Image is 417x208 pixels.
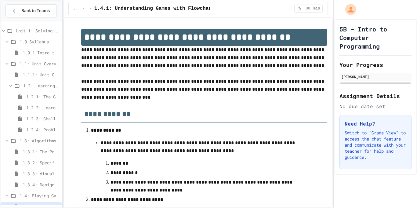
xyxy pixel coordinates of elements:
span: 1.2.1: The Growth Mindset [26,93,59,100]
div: No due date set [339,103,412,110]
h2: Assignment Details [339,92,412,100]
span: / [82,6,85,11]
span: min [314,6,320,11]
div: [PERSON_NAME] [341,74,410,79]
span: 1.1: Unit Overview [20,60,59,67]
h1: 5B - Intro to Computer Programming [339,25,412,50]
span: 1.0 Syllabus [20,38,59,45]
span: 1.3: Algorithms - from Pseudocode to Flowcharts [20,137,59,144]
span: 1.3.1: The Power of Algorithms [23,148,59,155]
span: 1.3.2: Specifying Ideas with Pseudocode [23,159,59,166]
span: 1.4.1: Understanding Games with Flowcharts [94,5,217,12]
span: / [90,6,92,11]
h2: Your Progress [339,60,412,69]
span: 1.1.1: Unit Overview [23,71,59,78]
span: Unit 1: Solving Problems in Computer Science [16,27,59,34]
p: Switch to "Grade View" to access the chat feature and communicate with your teacher for help and ... [345,130,406,160]
span: ... [74,6,80,11]
span: 1.2.2: Learning to Solve Hard Problems [26,104,59,111]
span: 1.2.3: Challenge Problem - The Bridge [26,115,59,122]
button: Back to Teams [5,4,57,17]
span: 1.0.1 Intro to Python - Course Syllabus [23,49,59,56]
span: 1.2: Learning to Solve Hard Problems [23,82,59,89]
span: 1.3.4: Designing Flowcharts [23,181,59,188]
span: 1.2.4: Problem Solving Practice [26,126,59,133]
span: 1.3.3: Visualizing Logic with Flowcharts [23,170,59,177]
h3: Need Help? [345,120,406,127]
span: 1.4: Playing Games [20,192,59,199]
span: Back to Teams [21,8,50,14]
span: 30 [303,6,313,11]
div: My Account [339,2,358,16]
